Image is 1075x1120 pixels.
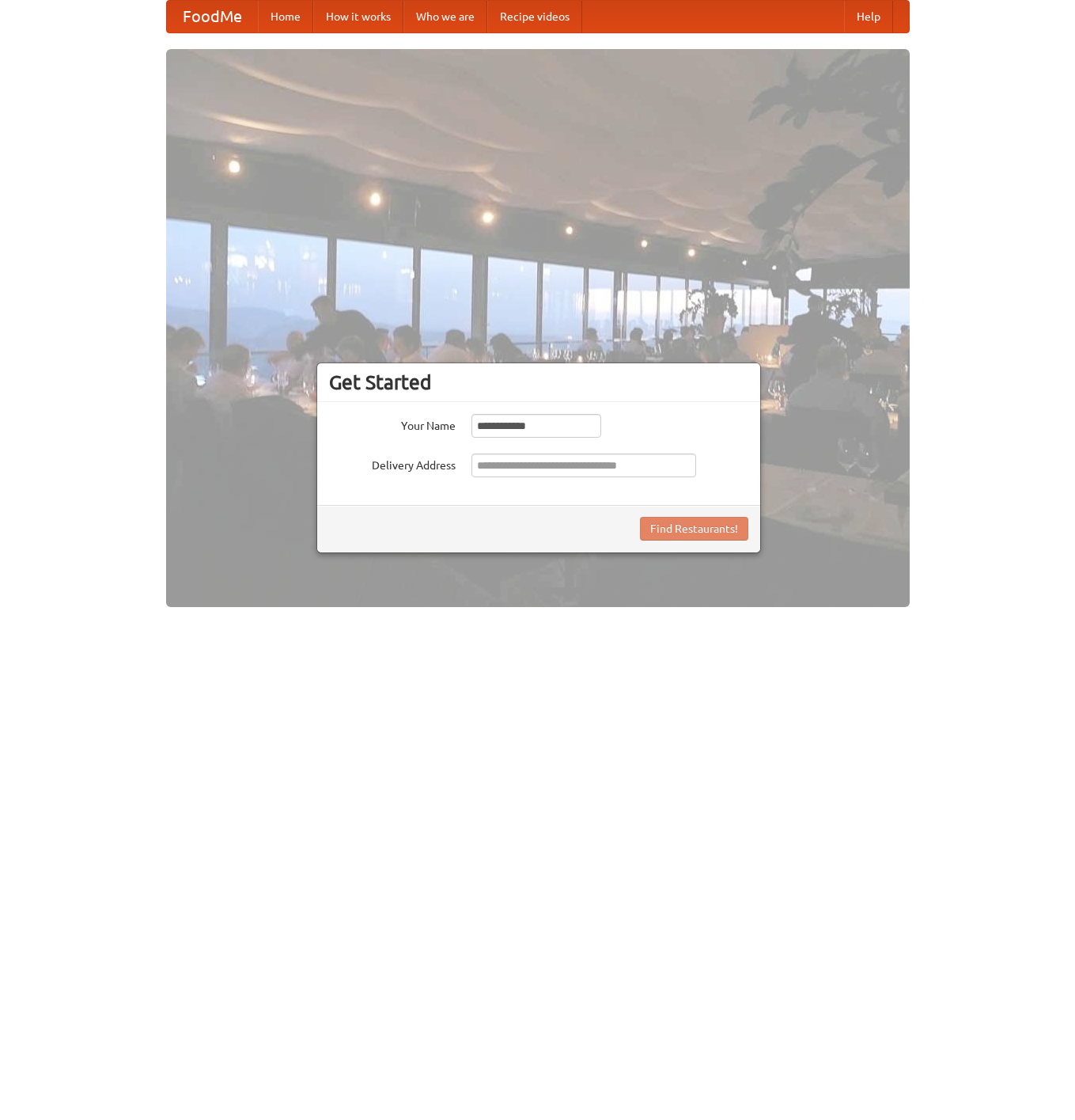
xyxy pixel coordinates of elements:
[258,1,313,32] a: Home
[329,370,748,394] h3: Get Started
[167,1,258,32] a: FoodMe
[487,1,582,32] a: Recipe videos
[329,454,456,473] label: Delivery Address
[329,414,456,434] label: Your Name
[640,517,748,541] button: Find Restaurants!
[403,1,487,32] a: Who we are
[844,1,893,32] a: Help
[313,1,403,32] a: How it works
